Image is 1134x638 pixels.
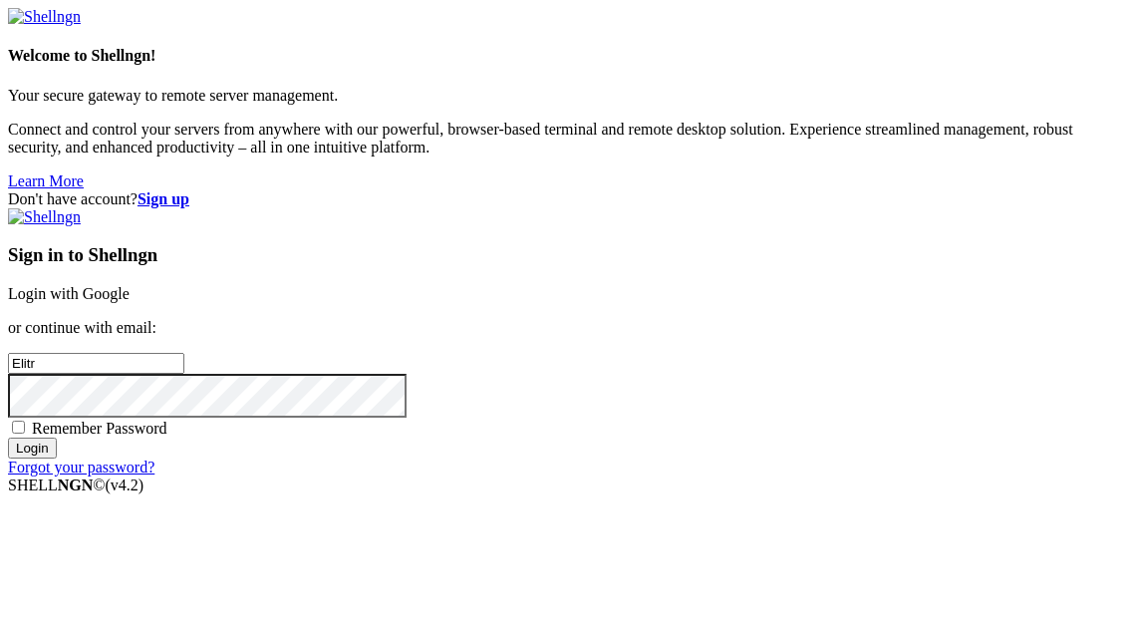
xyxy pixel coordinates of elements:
[8,459,154,476] a: Forgot your password?
[106,477,144,493] span: 4.2.0
[8,285,130,302] a: Login with Google
[8,353,184,374] input: Email address
[8,208,81,226] img: Shellngn
[12,421,25,434] input: Remember Password
[8,190,1126,208] div: Don't have account?
[58,477,94,493] b: NGN
[8,244,1126,266] h3: Sign in to Shellngn
[138,190,189,207] a: Sign up
[8,121,1126,157] p: Connect and control your servers from anywhere with our powerful, browser-based terminal and remo...
[8,87,1126,105] p: Your secure gateway to remote server management.
[32,420,167,437] span: Remember Password
[8,47,1126,65] h4: Welcome to Shellngn!
[8,438,57,459] input: Login
[8,8,81,26] img: Shellngn
[8,172,84,189] a: Learn More
[8,319,1126,337] p: or continue with email:
[8,477,143,493] span: SHELL ©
